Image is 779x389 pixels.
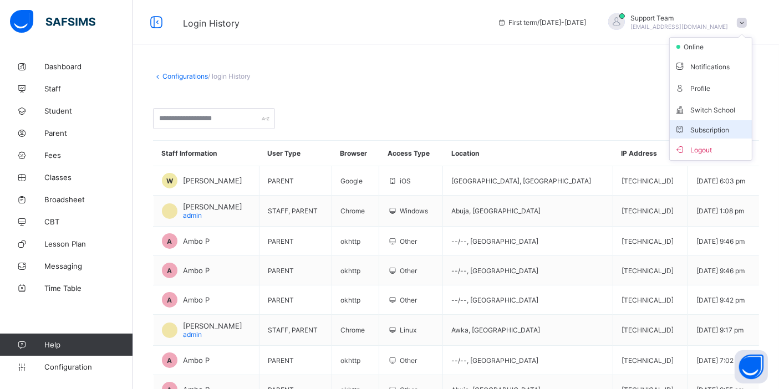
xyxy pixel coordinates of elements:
[451,237,538,245] span: --/-- , [GEOGRAPHIC_DATA]
[44,239,133,248] span: Lesson Plan
[451,356,538,365] span: --/-- , [GEOGRAPHIC_DATA]
[443,141,613,166] th: Location
[613,141,688,166] th: IP Address
[268,207,318,215] span: STAFF, PARENT
[44,195,133,204] span: Broadsheet
[400,356,417,365] span: Other
[340,267,360,275] span: okhttp
[44,284,133,293] span: Time Table
[400,326,416,334] span: Linux
[268,177,294,185] span: PARENT
[10,10,95,33] img: safsims
[340,177,363,185] span: Google
[183,321,242,330] span: [PERSON_NAME]
[451,267,538,275] span: --/-- , [GEOGRAPHIC_DATA]
[696,177,745,185] span: [DATE] 6:03 pm
[451,326,540,334] span: Awka , [GEOGRAPHIC_DATA]
[166,177,173,185] span: W
[683,43,711,51] span: online
[268,237,294,245] span: PARENT
[696,356,745,365] span: [DATE] 7:02 pm
[622,267,674,275] span: [TECHNICAL_ID]
[622,326,674,334] span: [TECHNICAL_ID]
[670,38,752,55] li: dropdown-list-item-null-2
[162,72,208,80] a: Configurations
[674,81,747,94] span: Profile
[696,296,745,304] span: [DATE] 9:42 pm
[340,296,360,304] span: okhttp
[183,356,210,365] span: Ambo P
[674,103,747,116] span: Switch School
[208,72,251,80] span: / login History
[670,55,752,77] li: dropdown-list-item-text-3
[183,211,202,219] span: admin
[696,326,744,334] span: [DATE] 9:17 pm
[183,18,240,29] span: Login History
[44,84,133,93] span: Staff
[44,262,133,270] span: Messaging
[340,237,360,245] span: okhttp
[622,207,674,215] span: [TECHNICAL_ID]
[674,126,730,134] span: Subscription
[400,296,417,304] span: Other
[630,23,729,30] span: [EMAIL_ADDRESS][DOMAIN_NAME]
[154,141,259,166] th: Staff Information
[696,207,744,215] span: [DATE] 1:08 pm
[696,237,745,245] span: [DATE] 9:46 pm
[183,330,202,339] span: admin
[451,296,538,304] span: --/-- , [GEOGRAPHIC_DATA]
[183,237,210,245] span: Ambo P
[268,356,294,365] span: PARENT
[183,176,242,185] span: [PERSON_NAME]
[451,207,541,215] span: Abuja , [GEOGRAPHIC_DATA]
[670,139,752,160] li: dropdown-list-item-buttom-7
[259,141,332,166] th: User Type
[622,296,674,304] span: [TECHNICAL_ID]
[44,129,133,137] span: Parent
[670,120,752,139] li: dropdown-list-item-null-6
[674,60,747,73] span: Notifications
[44,106,133,115] span: Student
[44,340,133,349] span: Help
[340,326,365,334] span: Chrome
[630,14,729,22] span: Support Team
[183,202,242,211] span: [PERSON_NAME]
[622,237,674,245] span: [TECHNICAL_ID]
[44,151,133,160] span: Fees
[597,13,752,32] div: SupportTeam
[696,267,745,275] span: [DATE] 9:46 pm
[622,356,674,365] span: [TECHNICAL_ID]
[379,141,443,166] th: Access Type
[400,177,411,185] span: iOS
[167,267,172,275] span: A
[268,326,318,334] span: STAFF, PARENT
[268,267,294,275] span: PARENT
[400,207,428,215] span: Windows
[167,237,172,245] span: A
[400,237,417,245] span: Other
[44,362,133,371] span: Configuration
[340,207,365,215] span: Chrome
[340,356,360,365] span: okhttp
[497,18,586,27] span: session/term information
[674,143,747,156] span: Logout
[167,356,172,365] span: A
[451,177,591,185] span: [GEOGRAPHIC_DATA] , [GEOGRAPHIC_DATA]
[735,350,768,383] button: Open asap
[400,267,417,275] span: Other
[670,99,752,120] li: dropdown-list-item-text-5
[622,177,674,185] span: [TECHNICAL_ID]
[268,296,294,304] span: PARENT
[332,141,379,166] th: Browser
[44,62,133,71] span: Dashboard
[183,266,210,275] span: Ambo P
[670,77,752,99] li: dropdown-list-item-text-4
[167,296,172,304] span: A
[44,173,133,182] span: Classes
[44,217,133,226] span: CBT
[183,295,210,304] span: Ambo P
